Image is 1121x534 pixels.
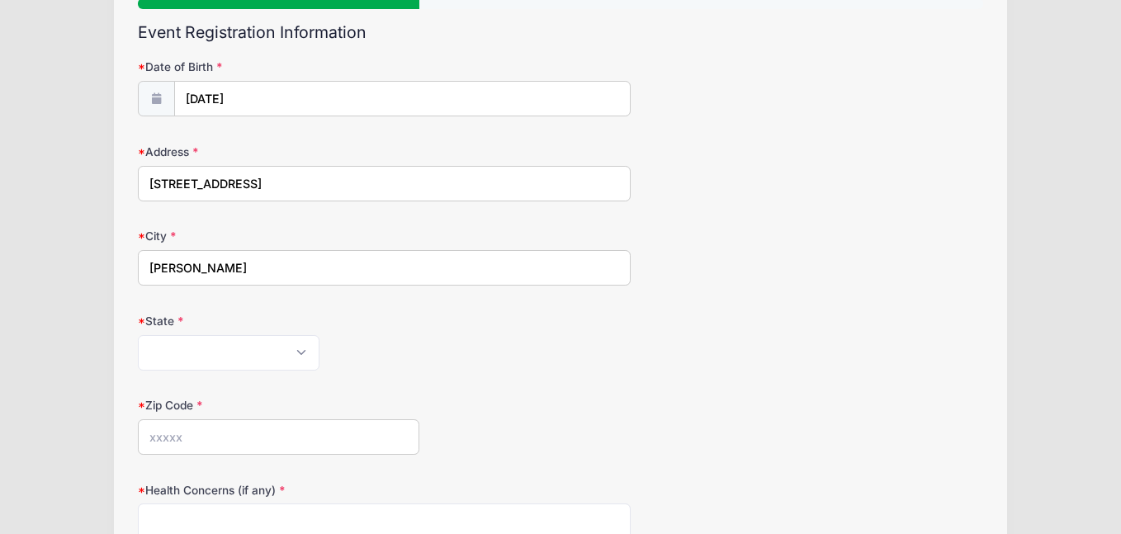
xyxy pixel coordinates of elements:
h2: Event Registration Information [138,23,982,42]
label: Health Concerns (if any) [138,482,419,499]
input: mm/dd/yyyy [174,81,631,116]
label: Date of Birth [138,59,419,75]
label: Address [138,144,419,160]
label: City [138,228,419,244]
input: xxxxx [138,419,419,455]
label: State [138,313,419,329]
label: Zip Code [138,397,419,413]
